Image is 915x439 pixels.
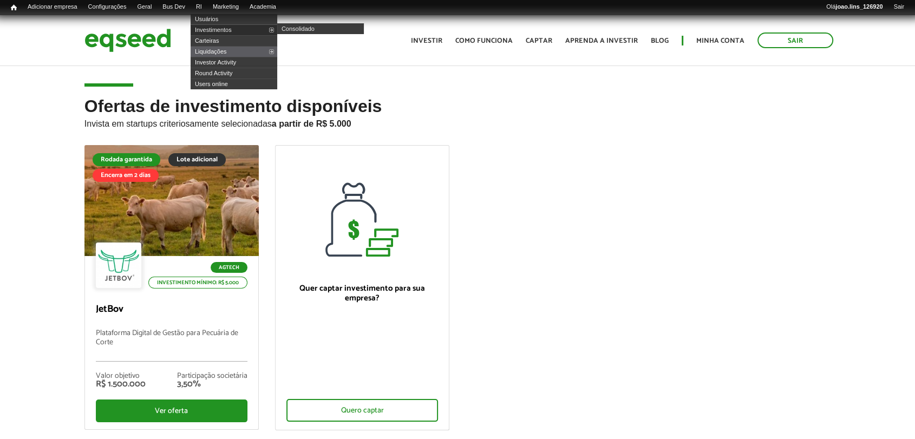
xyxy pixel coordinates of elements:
[526,37,552,44] a: Captar
[211,262,247,273] p: Agtech
[96,372,146,380] div: Valor objetivo
[22,3,83,11] a: Adicionar empresa
[148,277,247,289] p: Investimento mínimo: R$ 5.000
[168,153,226,166] div: Lote adicional
[411,37,442,44] a: Investir
[244,3,282,11] a: Academia
[286,284,438,303] p: Quer captar investimento para sua empresa?
[191,14,277,24] a: Usuários
[96,304,247,316] p: JetBov
[93,169,159,182] div: Encerra em 2 dias
[275,145,449,430] a: Quer captar investimento para sua empresa? Quero captar
[5,3,22,13] a: Início
[565,37,638,44] a: Aprenda a investir
[757,32,833,48] a: Sair
[696,37,744,44] a: Minha conta
[11,4,17,11] span: Início
[132,3,157,11] a: Geral
[207,3,244,11] a: Marketing
[96,380,146,389] div: R$ 1.500.000
[651,37,669,44] a: Blog
[835,3,883,10] strong: joao.lins_126920
[177,372,247,380] div: Participação societária
[96,329,247,362] p: Plataforma Digital de Gestão para Pecuária de Corte
[84,97,831,145] h2: Ofertas de investimento disponíveis
[455,37,513,44] a: Como funciona
[272,119,351,128] strong: a partir de R$ 5.000
[84,145,259,430] a: Rodada garantida Lote adicional Encerra em 2 dias Agtech Investimento mínimo: R$ 5.000 JetBov Pla...
[84,26,171,55] img: EqSeed
[93,153,160,166] div: Rodada garantida
[177,380,247,389] div: 3,50%
[821,3,888,11] a: Olájoao.lins_126920
[96,399,247,422] div: Ver oferta
[286,399,438,422] div: Quero captar
[191,3,207,11] a: RI
[83,3,132,11] a: Configurações
[157,3,191,11] a: Bus Dev
[84,116,831,129] p: Invista em startups criteriosamente selecionadas
[888,3,910,11] a: Sair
